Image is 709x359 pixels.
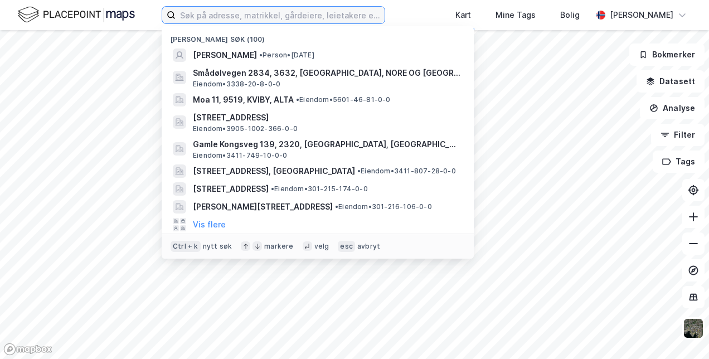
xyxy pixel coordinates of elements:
[193,93,294,106] span: Moa 11, 9519, KVIBY, ALTA
[193,151,288,160] span: Eiendom • 3411-749-10-0-0
[496,8,536,22] div: Mine Tags
[193,164,355,178] span: [STREET_ADDRESS], [GEOGRAPHIC_DATA]
[193,200,333,214] span: [PERSON_NAME][STREET_ADDRESS]
[193,138,460,151] span: Gamle Kongsveg 139, 2320, [GEOGRAPHIC_DATA], [GEOGRAPHIC_DATA]
[335,202,338,211] span: •
[314,242,329,251] div: velg
[653,305,709,359] iframe: Chat Widget
[357,167,456,176] span: Eiendom • 3411-807-28-0-0
[455,8,471,22] div: Kart
[171,241,201,252] div: Ctrl + k
[259,51,314,60] span: Person • [DATE]
[271,185,274,193] span: •
[193,124,298,133] span: Eiendom • 3905-1002-366-0-0
[259,51,263,59] span: •
[193,111,460,124] span: [STREET_ADDRESS]
[264,242,293,251] div: markere
[357,167,361,175] span: •
[193,182,269,196] span: [STREET_ADDRESS]
[560,8,580,22] div: Bolig
[271,185,368,193] span: Eiendom • 301-215-174-0-0
[18,5,135,25] img: logo.f888ab2527a4732fd821a326f86c7f29.svg
[162,26,474,46] div: [PERSON_NAME] søk (100)
[193,218,226,231] button: Vis flere
[176,7,385,23] input: Søk på adresse, matrikkel, gårdeiere, leietakere eller personer
[193,48,257,62] span: [PERSON_NAME]
[203,242,232,251] div: nytt søk
[338,241,355,252] div: esc
[357,242,380,251] div: avbryt
[296,95,299,104] span: •
[610,8,673,22] div: [PERSON_NAME]
[335,202,432,211] span: Eiendom • 301-216-106-0-0
[653,305,709,359] div: Kontrollprogram for chat
[193,66,460,80] span: Smådølvegen 2834, 3632, [GEOGRAPHIC_DATA], NORE OG [GEOGRAPHIC_DATA]
[296,95,391,104] span: Eiendom • 5601-46-81-0-0
[193,80,280,89] span: Eiendom • 3338-20-8-0-0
